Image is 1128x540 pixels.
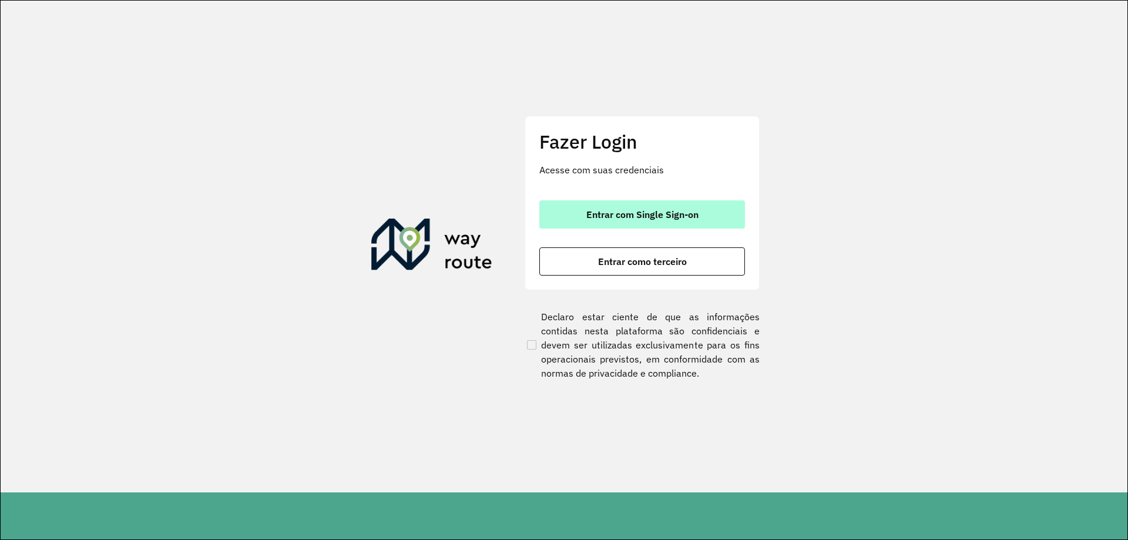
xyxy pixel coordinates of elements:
span: Entrar com Single Sign-on [586,210,699,219]
label: Declaro estar ciente de que as informações contidas nesta plataforma são confidenciais e devem se... [525,310,760,380]
p: Acesse com suas credenciais [539,163,745,177]
span: Entrar como terceiro [598,257,687,266]
img: Roteirizador AmbevTech [371,219,492,275]
h2: Fazer Login [539,130,745,153]
button: button [539,200,745,229]
button: button [539,247,745,276]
